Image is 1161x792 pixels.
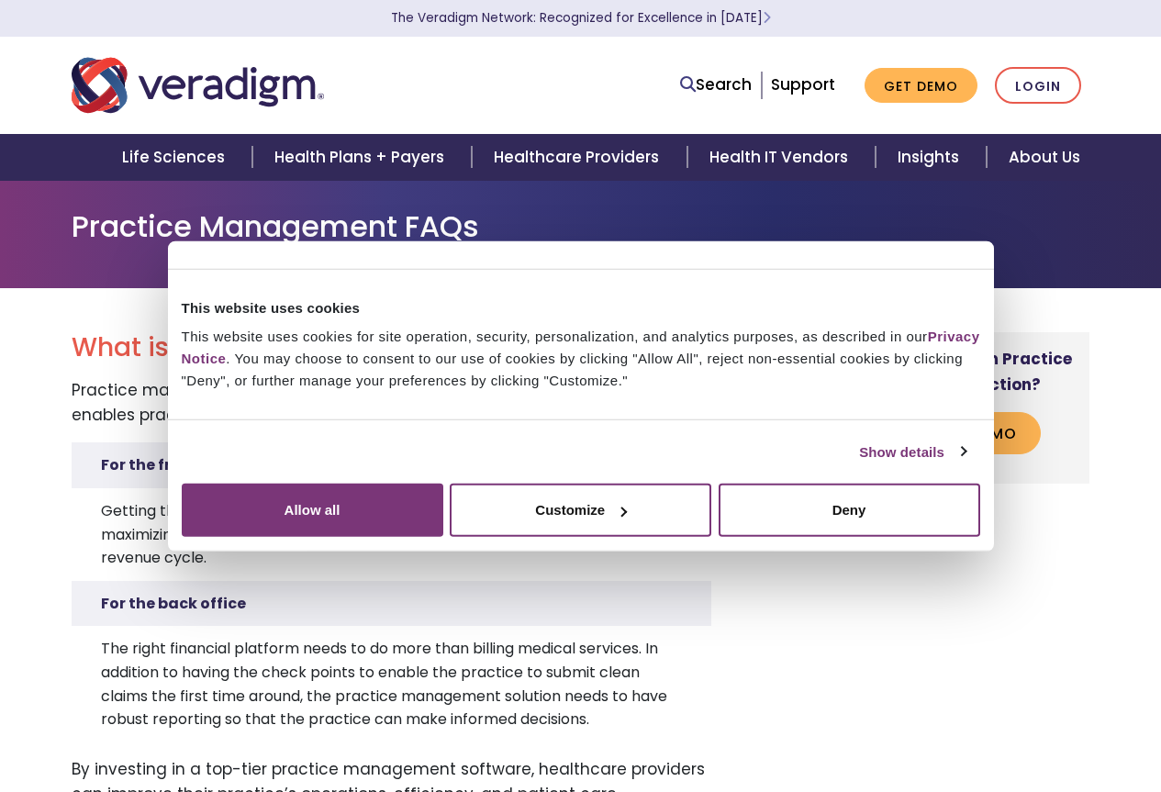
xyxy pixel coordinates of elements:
[182,329,980,366] a: Privacy Notice
[252,134,472,181] a: Health Plans + Payers
[859,441,966,463] a: Show details
[182,326,980,392] div: This website uses cookies for site operation, security, personalization, and analytics purposes, ...
[72,626,711,742] td: The right financial platform needs to do more than billing medical services. In addition to havin...
[72,442,711,488] th: For the front office
[72,581,711,627] th: For the back office
[865,68,977,104] a: Get Demo
[771,73,835,95] a: Support
[450,484,711,537] button: Customize
[876,134,987,181] a: Insights
[72,378,711,428] p: Practice management software is a healthcare technology solution that enables practices to manage...
[182,296,980,318] div: This website uses cookies
[763,9,771,27] span: Learn More
[72,488,711,581] td: Getting the right technology to check in patients, check insurance eligibility, and maximizing pr...
[680,73,752,97] a: Search
[100,134,252,181] a: Life Sciences
[987,134,1102,181] a: About Us
[72,209,1090,244] h1: Practice Management FAQs
[687,134,876,181] a: Health IT Vendors
[182,484,443,537] button: Allow all
[995,67,1081,105] a: Login
[72,332,711,363] h2: What is Practice Management Software?
[391,9,771,27] a: The Veradigm Network: Recognized for Excellence in [DATE]Learn More
[72,55,324,116] img: Veradigm logo
[719,484,980,537] button: Deny
[472,134,687,181] a: Healthcare Providers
